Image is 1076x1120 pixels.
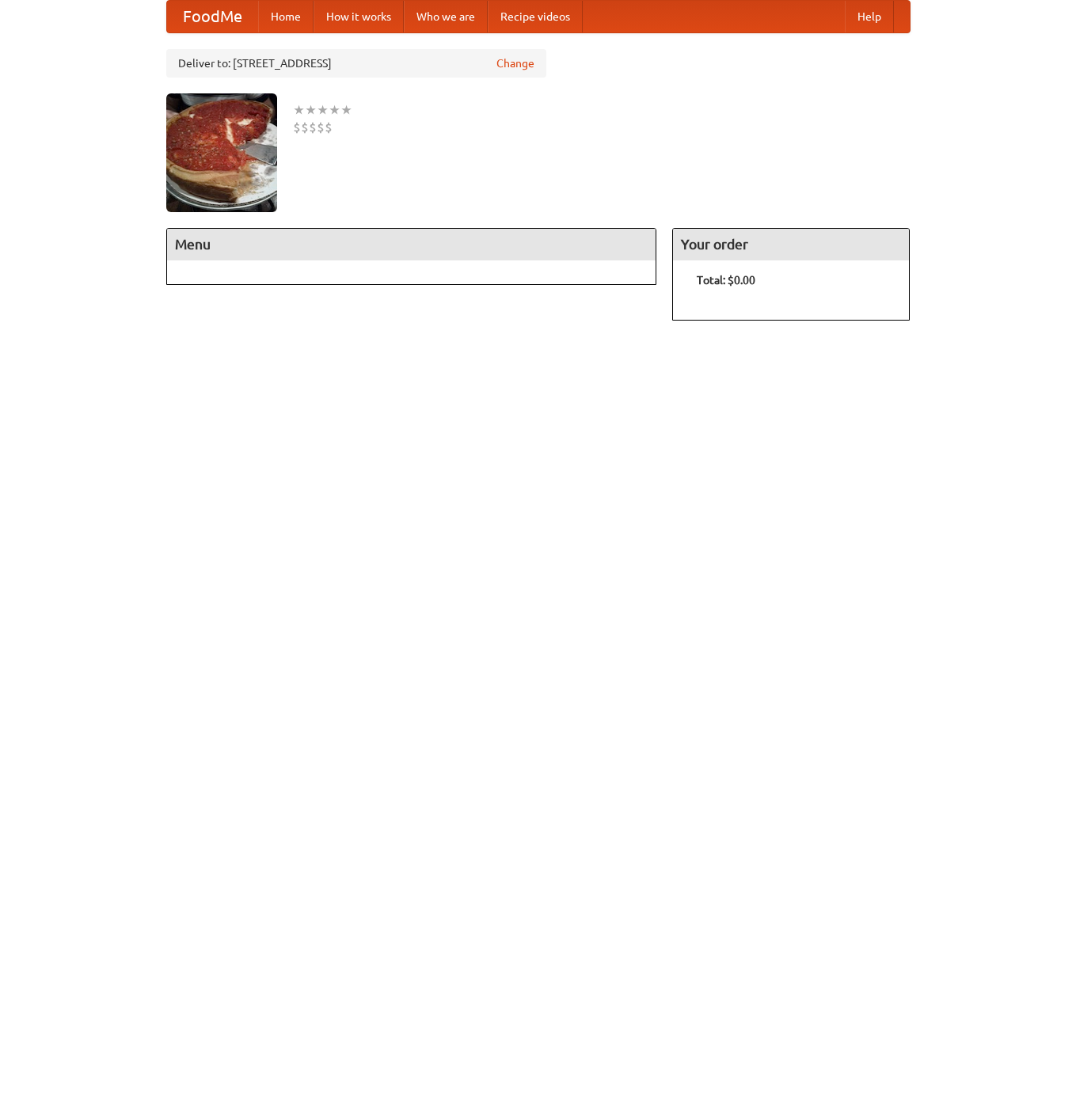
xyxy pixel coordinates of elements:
li: $ [293,119,301,136]
li: ★ [317,101,329,119]
li: ★ [305,101,317,119]
a: Change [496,55,534,71]
a: Help [845,1,894,32]
a: FoodMe [167,1,258,32]
div: Deliver to: [STREET_ADDRESS] [166,49,546,78]
a: How it works [314,1,404,32]
b: Total: $0.00 [697,274,755,287]
li: $ [301,119,309,136]
a: Who we are [404,1,488,32]
li: ★ [329,101,340,119]
h4: Your order [673,229,909,260]
a: Recipe videos [488,1,583,32]
h4: Menu [167,229,656,260]
a: Home [258,1,314,32]
li: ★ [293,101,305,119]
img: angular.jpg [166,93,277,212]
li: $ [309,119,317,136]
li: $ [317,119,325,136]
li: $ [325,119,333,136]
li: ★ [340,101,352,119]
